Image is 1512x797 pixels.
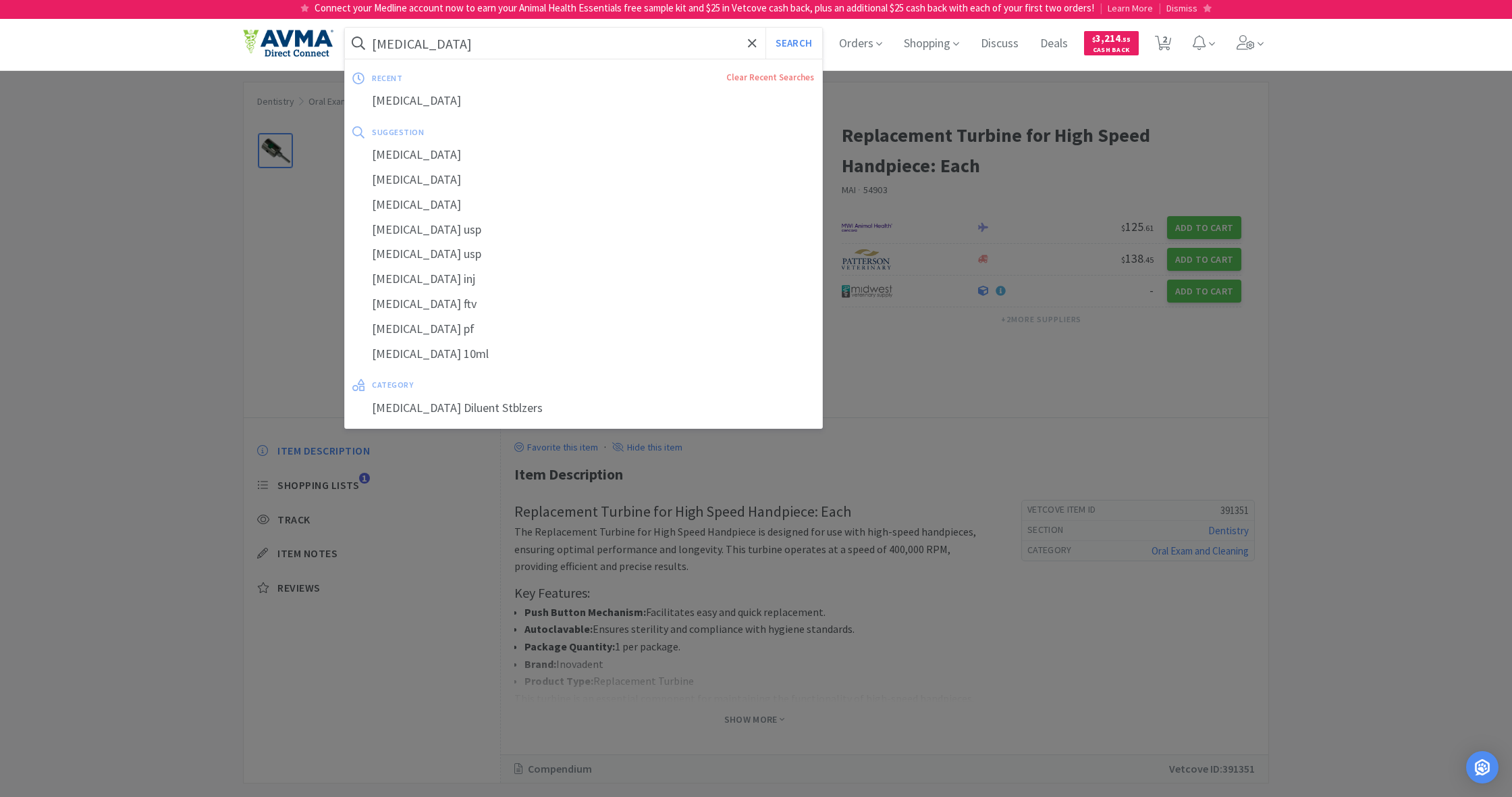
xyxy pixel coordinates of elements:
[1158,1,1161,14] span: |
[975,38,1024,50] a: Discuss
[345,317,822,342] div: [MEDICAL_DATA] pf
[1084,25,1139,61] a: $3,214.55Cash Back
[345,88,822,113] div: [MEDICAL_DATA]
[1150,39,1177,51] a: 2
[1108,2,1153,14] span: Learn More
[975,16,1024,70] span: Discuss
[345,267,822,292] div: [MEDICAL_DATA] inj
[726,72,814,83] a: Clear Recent Searches
[1120,35,1131,44] span: . 55
[372,68,564,88] div: recent
[345,292,822,317] div: [MEDICAL_DATA] ftv
[372,374,614,395] div: category
[1035,38,1073,50] a: Deals
[372,122,619,143] div: suggestion
[1162,12,1167,66] span: 2
[345,396,822,421] div: [MEDICAL_DATA] Diluent Stblzers
[345,242,822,267] div: [MEDICAL_DATA] usp
[1092,35,1096,44] span: $
[1092,32,1131,45] span: 3,214
[765,28,821,59] button: Search
[1466,751,1498,783] div: Open Intercom Messenger
[345,342,822,367] div: [MEDICAL_DATA] 10ml
[1092,47,1131,55] span: Cash Back
[345,168,822,192] div: [MEDICAL_DATA]
[834,16,888,70] span: Orders
[345,217,822,242] div: [MEDICAL_DATA] usp
[898,16,965,70] span: Shopping
[345,192,822,217] div: [MEDICAL_DATA]
[1035,16,1073,70] span: Deals
[1100,1,1102,14] span: |
[243,29,333,57] img: e4e33dab9f054f5782a47901c742baa9_102.png
[345,143,822,168] div: [MEDICAL_DATA]
[345,28,822,59] input: Search by item, sku, manufacturer, ingredient, size...
[1166,2,1197,14] span: Dismiss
